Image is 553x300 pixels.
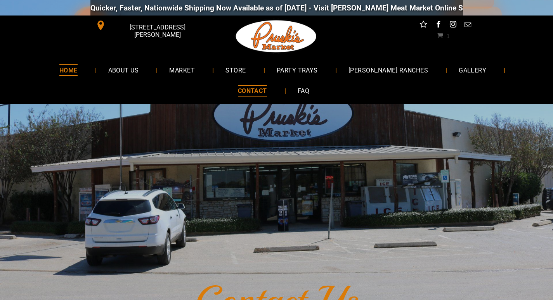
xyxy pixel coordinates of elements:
a: FAQ [286,81,321,101]
span: [STREET_ADDRESS][PERSON_NAME] [107,20,207,42]
a: STORE [214,60,257,80]
img: Pruski-s+Market+HQ+Logo2-259w.png [234,16,318,57]
a: ABOUT US [97,60,151,80]
a: email [463,19,473,31]
a: [PERSON_NAME] RANCHES [337,60,440,80]
a: MARKET [158,60,206,80]
span: HOME [59,64,78,76]
a: HOME [48,60,89,80]
a: PARTY TRAYS [265,60,329,80]
a: instagram [448,19,458,31]
a: GALLERY [447,60,498,80]
a: [STREET_ADDRESS][PERSON_NAME] [90,19,209,31]
a: CONTACT [226,81,279,101]
a: facebook [433,19,443,31]
span: 1 [446,32,449,38]
a: Social network [418,19,428,31]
